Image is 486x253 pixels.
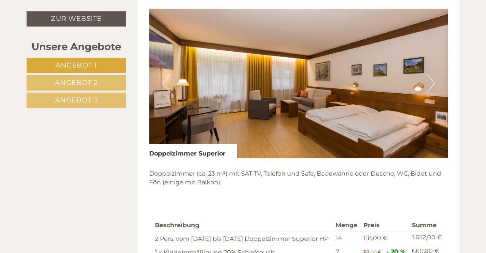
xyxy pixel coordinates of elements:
td: 2 Pers. vom [DATE] bis [DATE] Doppelzimmer Superior HP [155,231,333,245]
span: Angebot 2 [55,79,98,87]
span: Angebot 3 [55,96,98,104]
p: Doppelzimmer (ca. 23 m²) mit SAT-TV, Telefon und Safe, Badewanne oder Dusche, WC, Bidet und Fön (... [149,170,448,187]
button: Next [427,74,435,93]
button: Previous [163,74,170,93]
img: image [149,9,448,158]
th: Preis [360,220,409,231]
td: 14 [333,231,361,245]
th: Beschreibung [155,220,333,231]
th: Summe [409,220,442,231]
span: 118,00 € [363,234,388,242]
td: 1.652,00 € [409,231,442,245]
th: Menge [333,220,361,231]
div: Doppelzimmer Superior [149,144,237,158]
span: Angebot 1 [55,61,97,69]
div: Unsere Angebote [27,40,126,54]
a: Zur Website [27,11,126,27]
